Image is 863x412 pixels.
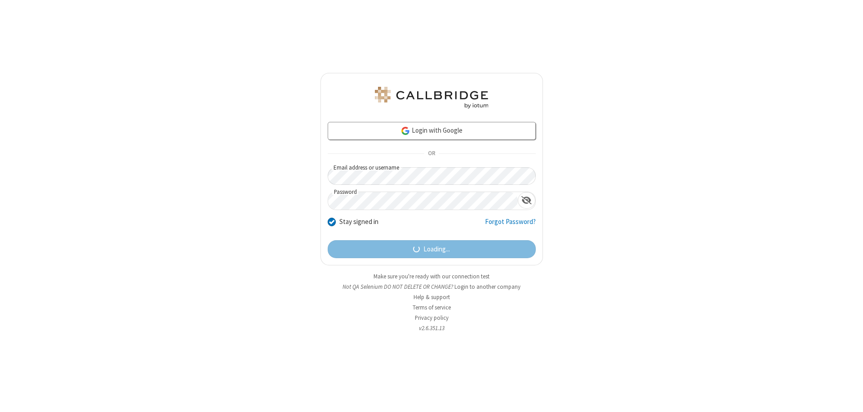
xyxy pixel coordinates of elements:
span: OR [424,148,439,160]
a: Make sure you're ready with our connection test [374,273,489,280]
button: Login to another company [454,282,520,291]
a: Privacy policy [415,314,449,322]
label: Stay signed in [339,217,378,227]
span: Loading... [423,244,450,255]
a: Login with Google [328,122,536,140]
img: QA Selenium DO NOT DELETE OR CHANGE [373,87,490,108]
li: Not QA Selenium DO NOT DELETE OR CHANGE? [320,282,543,291]
button: Loading... [328,240,536,258]
input: Password [328,192,518,210]
a: Help & support [414,293,450,301]
div: Show password [518,192,535,209]
li: v2.6.351.13 [320,324,543,332]
input: Email address or username [328,167,536,185]
a: Terms of service [413,304,451,311]
a: Forgot Password? [485,217,536,234]
iframe: Chat [841,389,856,406]
img: google-icon.png [400,126,410,136]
